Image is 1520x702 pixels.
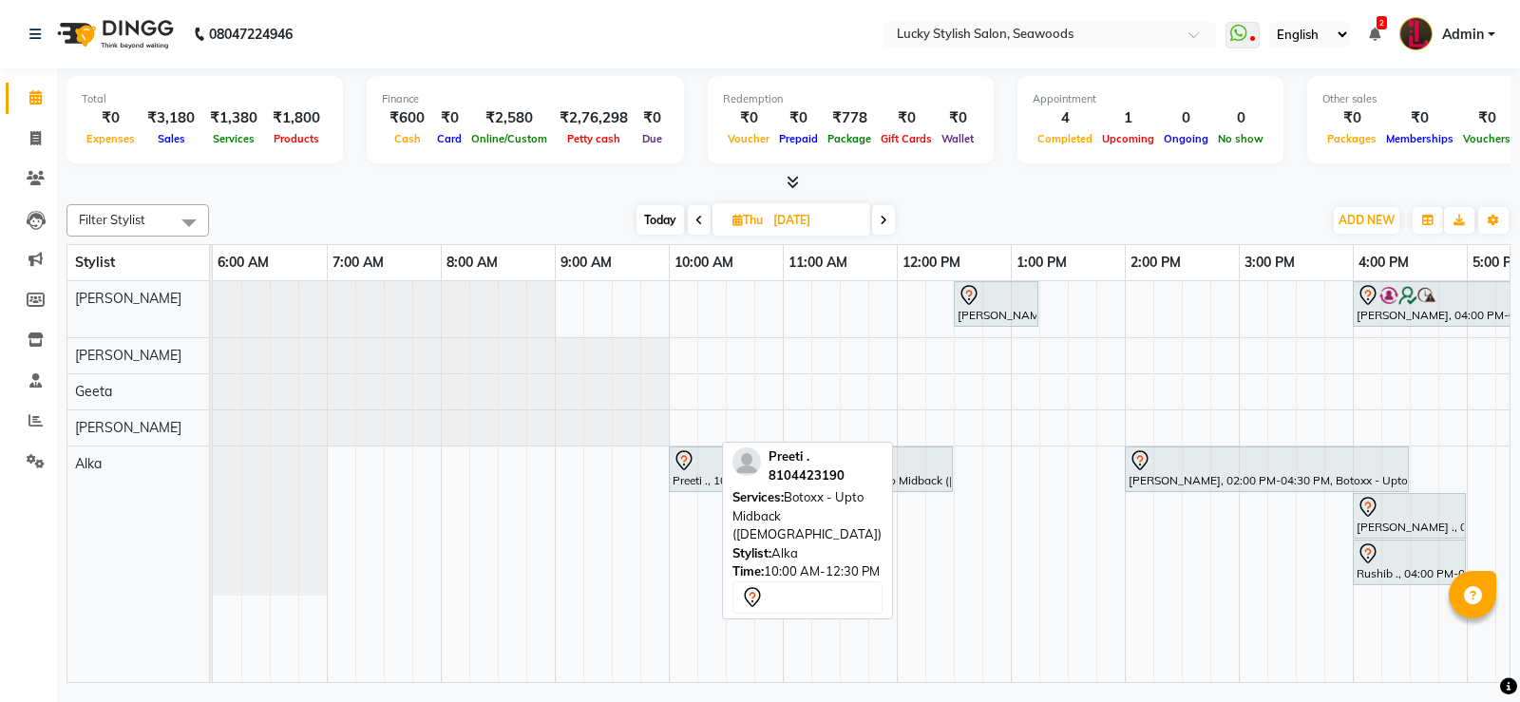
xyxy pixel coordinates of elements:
[784,249,852,276] a: 11:00 AM
[79,212,145,227] span: Filter Stylist
[876,132,937,145] span: Gift Cards
[1369,26,1380,43] a: 2
[1377,16,1387,29] span: 2
[1033,132,1097,145] span: Completed
[432,132,466,145] span: Card
[1458,107,1515,129] div: ₹0
[1126,249,1186,276] a: 2:00 PM
[552,107,636,129] div: ₹2,76,298
[1334,207,1399,234] button: ADD NEW
[1442,25,1484,45] span: Admin
[1458,132,1515,145] span: Vouchers
[768,206,863,235] input: 2025-09-04
[774,107,823,129] div: ₹0
[1033,91,1268,107] div: Appointment
[382,107,432,129] div: ₹600
[202,107,265,129] div: ₹1,380
[466,132,552,145] span: Online/Custom
[1381,132,1458,145] span: Memberships
[956,284,1036,324] div: [PERSON_NAME], 12:30 PM-01:15 PM, Hair Cut - Advance Haircut ([DEMOGRAPHIC_DATA])
[769,466,845,485] div: 8104423190
[774,132,823,145] span: Prepaid
[732,544,883,563] div: Alka
[1097,132,1159,145] span: Upcoming
[82,91,328,107] div: Total
[1012,249,1072,276] a: 1:00 PM
[1159,107,1213,129] div: 0
[466,107,552,129] div: ₹2,580
[1097,107,1159,129] div: 1
[75,254,115,271] span: Stylist
[1213,107,1268,129] div: 0
[823,107,876,129] div: ₹778
[140,107,202,129] div: ₹3,180
[1322,107,1381,129] div: ₹0
[269,132,324,145] span: Products
[48,8,179,61] img: logo
[723,91,978,107] div: Redemption
[1213,132,1268,145] span: No show
[823,132,876,145] span: Package
[382,91,669,107] div: Finance
[1381,107,1458,129] div: ₹0
[732,489,882,541] span: Botoxx - Upto Midback ([DEMOGRAPHIC_DATA])
[732,447,761,476] img: profile
[636,107,669,129] div: ₹0
[75,419,181,436] span: [PERSON_NAME]
[1354,249,1414,276] a: 4:00 PM
[769,448,809,464] span: Preeti .
[937,107,978,129] div: ₹0
[898,249,965,276] a: 12:00 PM
[723,132,774,145] span: Voucher
[209,8,293,61] b: 08047224946
[208,132,259,145] span: Services
[82,107,140,129] div: ₹0
[723,107,774,129] div: ₹0
[1159,132,1213,145] span: Ongoing
[389,132,426,145] span: Cash
[75,455,102,472] span: Alka
[1322,132,1381,145] span: Packages
[328,249,389,276] a: 7:00 AM
[1399,17,1433,50] img: Admin
[732,563,764,579] span: Time:
[671,449,951,489] div: Preeti ., 10:00 AM-12:30 PM, Botoxx - Upto Midback ([DEMOGRAPHIC_DATA])
[1033,107,1097,129] div: 4
[1355,542,1464,582] div: Rushib ., 04:00 PM-05:00 PM, Facial - Argan Oil Gold Facial ([DEMOGRAPHIC_DATA])
[75,290,181,307] span: [PERSON_NAME]
[1440,626,1501,683] iframe: chat widget
[636,205,684,235] span: Today
[670,249,738,276] a: 10:00 AM
[82,132,140,145] span: Expenses
[153,132,190,145] span: Sales
[265,107,328,129] div: ₹1,800
[732,489,784,504] span: Services:
[213,249,274,276] a: 6:00 AM
[876,107,937,129] div: ₹0
[75,347,181,364] span: [PERSON_NAME]
[556,249,617,276] a: 9:00 AM
[1339,213,1395,227] span: ADD NEW
[562,132,625,145] span: Petty cash
[1240,249,1300,276] a: 3:00 PM
[728,213,768,227] span: Thu
[637,132,667,145] span: Due
[732,545,771,560] span: Stylist:
[432,107,466,129] div: ₹0
[442,249,503,276] a: 8:00 AM
[1355,496,1464,536] div: [PERSON_NAME] ., 04:00 PM-05:00 PM, Spa - Protein Rush ([DEMOGRAPHIC_DATA])
[937,132,978,145] span: Wallet
[1127,449,1407,489] div: [PERSON_NAME], 02:00 PM-04:30 PM, Botoxx - Upto Midback ([DEMOGRAPHIC_DATA])
[75,383,112,400] span: Geeta
[732,562,883,581] div: 10:00 AM-12:30 PM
